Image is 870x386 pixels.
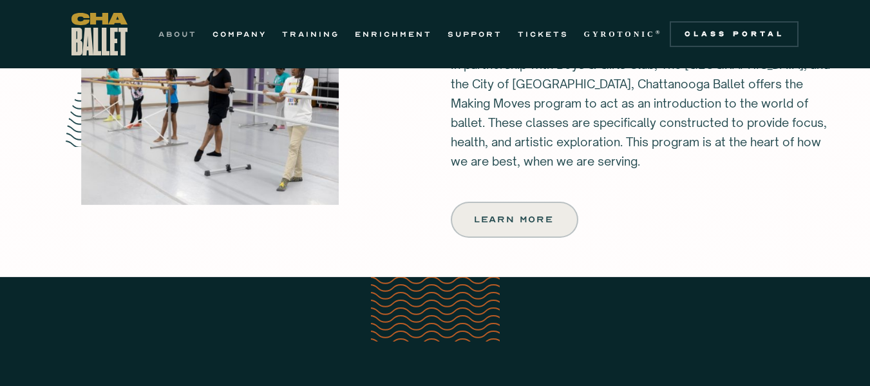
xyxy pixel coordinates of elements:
[677,29,791,39] div: Class Portal
[584,30,656,39] strong: GYROTONIC
[282,26,339,42] a: TRAINING
[584,26,663,42] a: GYROTONIC®
[670,21,799,47] a: Class Portal
[158,26,197,42] a: ABOUT
[355,26,432,42] a: ENRICHMENT
[213,26,267,42] a: COMPANY
[451,55,837,171] p: In partnership with Boys & Girls Club, The [GEOGRAPHIC_DATA], and the City of [GEOGRAPHIC_DATA], ...
[451,202,578,238] a: Learn more
[448,26,502,42] a: SUPPORT
[475,212,554,227] div: Learn more
[518,26,569,42] a: TICKETS
[71,13,128,55] a: home
[656,29,663,35] sup: ®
